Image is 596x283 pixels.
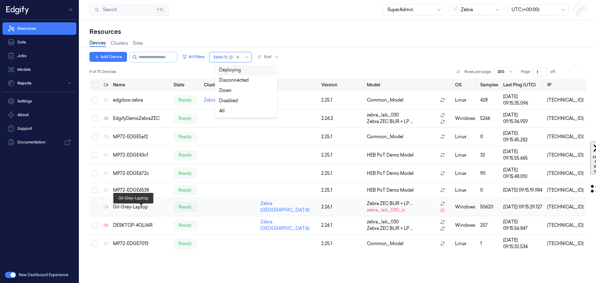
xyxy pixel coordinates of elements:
th: State [171,79,201,91]
th: Name [111,79,171,91]
button: Select row [92,240,98,247]
div: 2.26.1 [321,204,362,210]
a: Devices [89,40,106,47]
div: 2.25.1 [321,134,362,140]
p: windows [455,222,475,229]
div: ready [174,239,197,249]
span: HEB PoT Demo Model [367,170,414,177]
p: linux [455,97,475,103]
span: Zebra ZEC BLIR + LP ... [367,118,413,125]
nav: pagination [565,67,584,76]
div: 428 [480,97,498,103]
div: 32 [480,152,498,158]
span: 9 of 71 Devices [89,69,116,75]
button: Select row [92,97,98,103]
div: [TECHNICAL_ID] [547,152,584,158]
button: Select row [92,115,98,121]
span: Search [100,7,117,13]
div: All [219,108,225,114]
span: zebra_lab_030_b [367,207,405,213]
a: Jobs [2,50,76,62]
span: Common_Model [367,134,404,140]
div: 50620 [480,204,498,210]
th: Last Ping (UTC) [501,79,545,91]
button: Search⌘K [89,4,169,16]
a: Settings [2,95,76,107]
p: windows [455,204,475,210]
th: Cluster [201,79,258,91]
div: Deploying [219,67,241,73]
a: Models [2,63,76,76]
button: Select row [92,134,98,140]
button: Toggle Navigation [66,5,76,15]
span: Common_Model [367,240,404,247]
div: [DATE] 09:15:29.127 [503,204,542,210]
div: Resources [89,27,586,36]
button: About [2,109,76,121]
div: DESKTOP-4OLII6R [113,222,169,229]
span: HEB PoT Demo Model [367,152,414,158]
th: Version [319,79,365,91]
p: linux [455,134,475,140]
div: 1 [480,240,498,247]
span: Common_Model [367,97,404,103]
div: [TECHNICAL_ID] [547,204,584,210]
span: HEB PoT Demo Model [367,187,414,194]
th: OS [453,79,478,91]
div: [DATE] 09:15:36.959 [503,112,542,125]
div: MP72-EDGE7013 [113,240,169,247]
div: [TECHNICAL_ID] [547,222,584,229]
div: 2.25.1 [321,170,362,177]
button: Select row [92,152,98,158]
a: Documentation [2,136,76,148]
div: MP72-EDGE672c [113,170,169,177]
div: edgibox-zebra [113,97,169,103]
div: 2.26.2 [321,115,362,122]
div: [TECHNICAL_ID] [547,97,584,103]
div: [DATE] 09:15:56.847 [503,219,542,232]
a: Sites [133,40,143,47]
div: [DATE] 09:15:19.984 [503,187,542,194]
span: zebra_lab_030 [367,112,399,118]
div: [DATE] 09:15:48.010 [503,167,542,180]
div: ready [174,95,197,105]
div: EdgifyDemoZebraZEC [113,115,169,122]
div: MP72-EDGE43c1 [113,152,169,158]
div: 0 [480,187,498,194]
div: [DATE] 09:15:55.665 [503,148,542,162]
p: Rows per page [464,69,491,75]
div: Down [219,87,232,94]
button: All Filters [180,52,207,62]
a: Data [2,36,76,48]
div: ready [174,168,197,178]
p: linux [455,187,475,194]
p: linux [455,170,475,177]
span: zebra_lab_030 [367,219,399,225]
div: 2.25.1 [321,187,362,194]
button: Select row [92,204,98,210]
div: ready [174,185,197,195]
p: linux [455,152,475,158]
button: Select all [92,82,98,88]
div: [TECHNICAL_ID] [547,170,584,177]
div: [DATE] 09:15:45.282 [503,130,542,143]
div: [TECHNICAL_ID] [547,240,584,247]
p: linux [455,240,475,247]
div: ready [174,202,197,212]
div: [TECHNICAL_ID] [547,134,584,140]
div: Disabled [219,98,238,104]
a: Zebra [GEOGRAPHIC_DATA] [260,201,309,213]
div: ready [174,220,197,230]
button: Select row [92,170,98,176]
div: 2.25.1 [321,97,362,103]
div: ready [174,132,197,142]
button: Select row [92,187,98,193]
th: IP [545,79,586,91]
a: Zebra [204,97,216,103]
a: Support [2,122,76,135]
th: Model [364,79,452,91]
th: Samples [478,79,501,91]
span: Zebra ZEC BLIR + LP ... [367,200,413,207]
div: 2.25.1 [321,152,362,158]
span: Page [521,69,530,75]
